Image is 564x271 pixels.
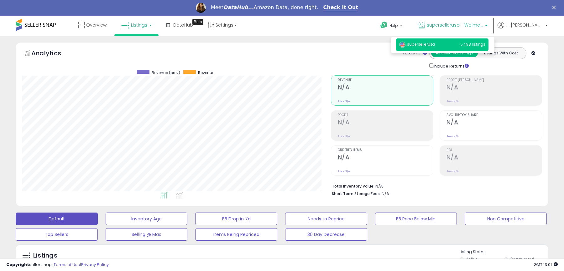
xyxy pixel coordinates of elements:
[106,228,188,241] button: Selling @ Max
[338,148,433,152] span: Ordered Items
[446,84,542,92] h2: N/A
[506,22,543,28] span: Hi [PERSON_NAME]
[375,17,409,36] a: Help
[446,169,459,173] small: Prev: N/A
[399,42,435,47] span: supersellerusa
[6,262,109,268] div: seller snap | |
[106,213,188,225] button: Inventory Age
[414,16,492,36] a: supersellerusa - Walmart
[323,4,358,11] a: Check It Out
[332,183,374,189] b: Total Inventory Value:
[192,19,203,25] div: Tooltip anchor
[198,70,214,75] span: Revenue
[16,228,98,241] button: Top Sellers
[162,16,198,34] a: DataHub
[446,119,542,127] h2: N/A
[382,191,389,197] span: N/A
[117,16,156,34] a: Listings
[552,6,558,9] div: Close
[6,262,29,268] strong: Copyright
[332,191,381,196] b: Short Term Storage Fees:
[338,169,350,173] small: Prev: N/A
[74,16,111,34] a: Overview
[195,213,277,225] button: BB Drop in 7d
[203,16,241,34] a: Settings
[478,49,524,57] button: Listings With Cost
[173,22,193,28] span: DataHub
[338,113,433,117] span: Profit
[446,78,542,82] span: Profit [PERSON_NAME]
[427,22,483,28] span: supersellerusa - Walmart
[338,99,350,103] small: Prev: N/A
[446,148,542,152] span: ROI
[16,213,98,225] button: Default
[211,4,318,11] div: Meet Amazon Data, done right.
[534,262,558,268] span: 2025-08-18 13:01 GMT
[465,213,547,225] button: Non Competitive
[338,134,350,138] small: Prev: N/A
[510,256,534,262] label: Deactivated
[399,42,405,48] img: usa.png
[466,256,478,262] label: Active
[403,50,427,56] div: Totals For
[498,22,548,36] a: Hi [PERSON_NAME]
[285,228,367,241] button: 30 Day Decrease
[446,134,459,138] small: Prev: N/A
[380,21,388,29] i: Get Help
[81,262,109,268] a: Privacy Policy
[446,99,459,103] small: Prev: N/A
[338,84,433,92] h2: N/A
[33,251,57,260] h5: Listings
[31,49,73,59] h5: Analytics
[223,4,254,10] i: DataHub...
[338,154,433,162] h2: N/A
[431,49,478,57] button: All Selected Listings
[131,22,147,28] span: Listings
[425,62,476,69] div: Include Returns
[446,113,542,117] span: Avg. Buybox Share
[375,213,457,225] button: BB Price Below Min
[54,262,80,268] a: Terms of Use
[338,78,433,82] span: Revenue
[460,42,485,47] span: 5,498 listings
[389,23,398,28] span: Help
[285,213,367,225] button: Needs to Reprice
[332,182,537,189] li: N/A
[195,228,277,241] button: Items Being Repriced
[86,22,107,28] span: Overview
[446,154,542,162] h2: N/A
[338,119,433,127] h2: N/A
[152,70,180,75] span: Revenue (prev)
[460,249,548,255] p: Listing States:
[196,3,206,13] img: Profile image for Georgie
